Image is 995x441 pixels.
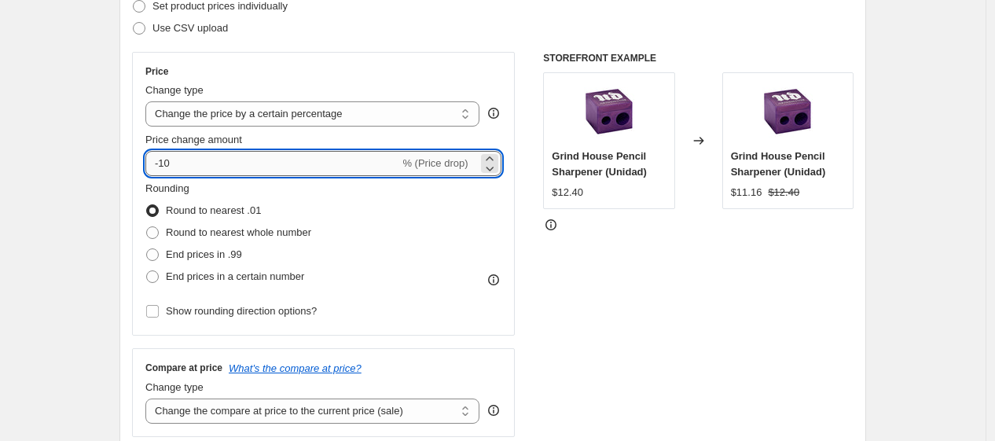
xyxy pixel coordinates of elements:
[768,185,799,200] strike: $12.40
[552,150,647,178] span: Grind House Pencil Sharpener (Unidad)
[402,157,468,169] span: % (Price drop)
[145,65,168,78] h3: Price
[145,362,222,374] h3: Compare at price
[166,248,242,260] span: End prices in .99
[731,150,826,178] span: Grind House Pencil Sharpener (Unidad)
[543,52,854,64] h6: STOREFRONT EXAMPLE
[166,270,304,282] span: End prices in a certain number
[756,81,819,144] img: 604214457607_80x.jpg
[229,362,362,374] button: What's the compare at price?
[552,185,583,200] div: $12.40
[145,134,242,145] span: Price change amount
[486,105,501,121] div: help
[152,22,228,34] span: Use CSV upload
[166,204,261,216] span: Round to nearest .01
[145,182,189,194] span: Rounding
[145,151,399,176] input: -15
[731,185,762,200] div: $11.16
[145,381,204,393] span: Change type
[145,84,204,96] span: Change type
[578,81,641,144] img: 604214457607_80x.jpg
[486,402,501,418] div: help
[166,305,317,317] span: Show rounding direction options?
[166,226,311,238] span: Round to nearest whole number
